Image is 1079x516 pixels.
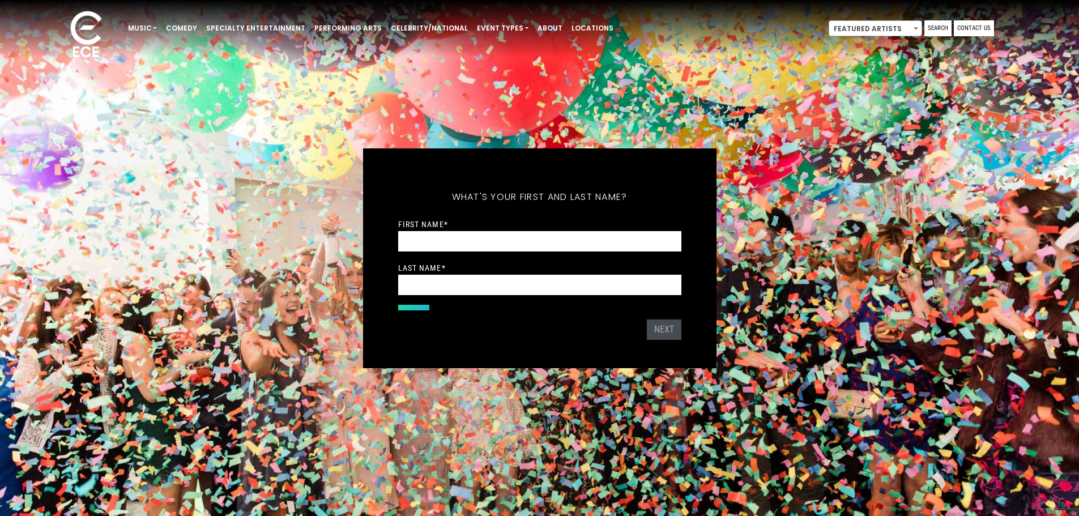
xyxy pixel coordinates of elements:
[472,19,533,38] a: Event Types
[829,21,922,37] span: Featured Artists
[829,20,922,36] span: Featured Artists
[533,19,567,38] a: About
[58,8,114,63] img: ece_new_logo_whitev2-1.png
[386,19,472,38] a: Celebrity/National
[161,19,202,38] a: Comedy
[567,19,618,38] a: Locations
[398,177,681,218] h5: What's your first and last name?
[398,263,446,273] label: Last Name
[310,19,386,38] a: Performing Arts
[202,19,310,38] a: Specialty Entertainment
[954,20,994,36] a: Contact Us
[123,19,161,38] a: Music
[398,219,448,229] label: First Name
[924,20,952,36] a: Search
